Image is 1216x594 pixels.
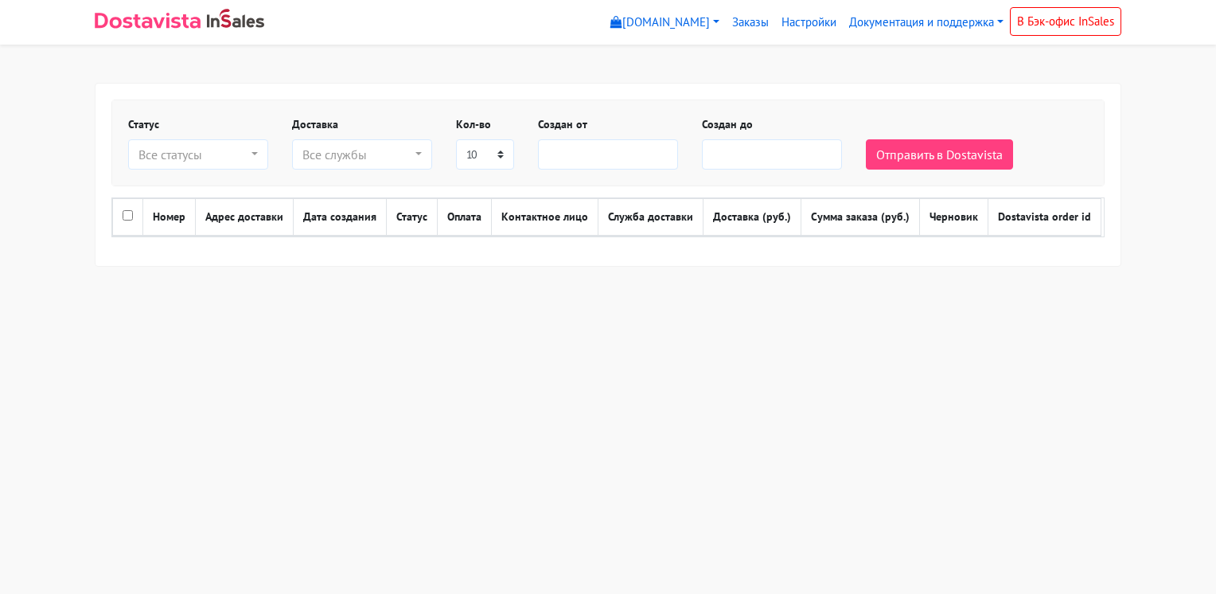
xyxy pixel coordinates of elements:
[920,199,988,236] th: Черновик
[128,139,268,170] button: Все статусы
[292,116,338,133] label: Доставка
[302,145,412,164] div: Все службы
[138,145,248,164] div: Все статусы
[775,7,843,38] a: Настройки
[207,9,264,28] img: InSales
[95,13,201,29] img: Dostavista - срочная курьерская служба доставки
[143,199,196,236] th: Номер
[438,199,492,236] th: Оплата
[604,7,726,38] a: [DOMAIN_NAME]
[492,199,598,236] th: Контактное лицо
[988,199,1101,236] th: Dostavista order id
[196,199,294,236] th: Адрес доставки
[1010,7,1121,36] a: В Бэк-офис InSales
[456,116,491,133] label: Кол-во
[703,199,801,236] th: Доставка (руб.)
[128,116,159,133] label: Статус
[294,199,387,236] th: Дата создания
[387,199,438,236] th: Статус
[598,199,703,236] th: Служба доставки
[702,116,753,133] label: Создан до
[843,7,1010,38] a: Документация и поддержка
[801,199,920,236] th: Сумма заказа (руб.)
[538,116,587,133] label: Создан от
[292,139,432,170] button: Все службы
[726,7,775,38] a: Заказы
[866,139,1013,170] button: Отправить в Dostavista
